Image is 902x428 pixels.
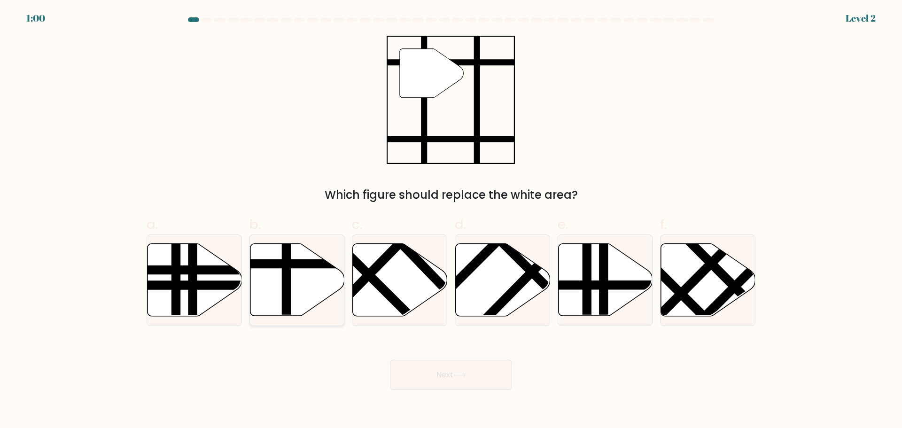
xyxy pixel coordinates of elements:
[249,215,261,233] span: b.
[400,49,464,98] g: "
[558,215,568,233] span: e.
[152,187,750,203] div: Which figure should replace the white area?
[660,215,667,233] span: f.
[147,215,158,233] span: a.
[846,11,876,25] div: Level 2
[390,360,512,390] button: Next
[352,215,362,233] span: c.
[26,11,45,25] div: 1:00
[455,215,466,233] span: d.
